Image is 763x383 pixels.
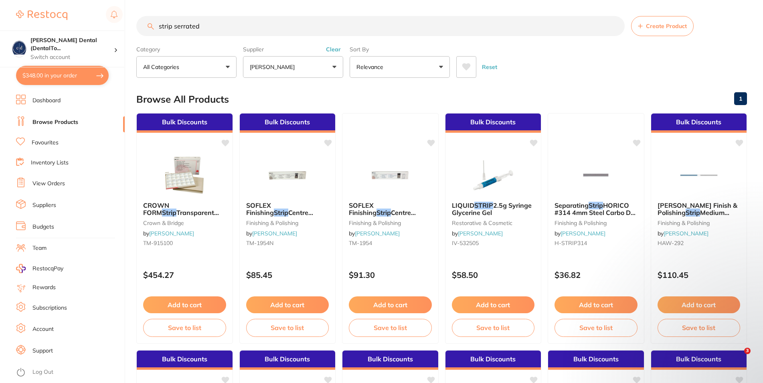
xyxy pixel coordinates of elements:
span: TM-1954 [349,239,372,247]
div: Bulk Discounts [445,351,541,370]
b: LIQUID STRIP 2.5g Syringe Glycerine Gel [452,202,535,217]
em: Strip [162,209,176,217]
div: Bulk Discounts [240,351,336,370]
p: Relevance [356,63,387,71]
div: Bulk Discounts [342,351,438,370]
div: Bulk Discounts [651,113,747,133]
a: Browse Products [32,118,78,126]
button: Add to cart [555,296,638,313]
button: Add to cart [349,296,432,313]
span: IV-532505 [452,239,479,247]
h2: Browse All Products [136,94,229,105]
span: RestocqPay [32,265,63,273]
button: [PERSON_NAME] [243,56,343,78]
a: Favourites [32,139,59,147]
img: Separating Strip HORICO #314 4mm Steel Carbo D/S x 12 [570,155,622,195]
img: LIQUID STRIP 2.5g Syringe Glycerine Gel [467,155,519,195]
a: Team [32,244,47,252]
label: Supplier [243,46,343,53]
b: SOFLEX Finishing Strip Centre Gapped Coarse/Medium Pk of 100 [246,202,329,217]
div: Bulk Discounts [240,113,336,133]
img: SOFLEX Finishing Strip Centre Gapped Coarse/Medium Pk of 150 [364,155,416,195]
div: Bulk Discounts [445,113,541,133]
button: $348.00 in your order [16,66,109,85]
div: Bulk Discounts [137,113,233,133]
span: TM-1954N [246,239,273,247]
a: [PERSON_NAME] [149,230,194,237]
span: HORICO #314 4mm Steel Carbo D/S x 12 [555,201,637,224]
a: [PERSON_NAME] [561,230,605,237]
button: Save to list [452,319,535,336]
a: Budgets [32,223,54,231]
small: finishing & polishing [349,220,432,226]
em: Strip [274,209,288,217]
span: Transparent Pedo Anterior Kit x 60 [143,209,219,224]
span: SOFLEX Finishing [349,201,376,217]
em: STRIP [474,201,493,209]
em: Strip [589,201,603,209]
b: CROWN FORM Strip Transparent Pedo Anterior Kit x 60 [143,202,226,217]
p: $36.82 [555,270,638,280]
span: H-STRIP314 [555,239,587,247]
button: Save to list [349,319,432,336]
span: by [143,230,194,237]
span: by [246,230,297,237]
a: [PERSON_NAME] [458,230,503,237]
a: View Orders [32,180,65,188]
div: Bulk Discounts [137,351,233,370]
img: Crotty Dental (DentalTown 4) [12,41,26,55]
span: Separating [555,201,589,209]
b: SOFLEX Finishing Strip Centre Gapped Coarse/Medium Pk of 150 [349,202,432,217]
span: 3 [744,348,751,354]
button: Clear [324,46,343,53]
button: Save to list [246,319,329,336]
span: 2.5g Syringe Glycerine Gel [452,201,532,217]
input: Search Products [136,16,625,36]
span: SOFLEX Finishing [246,201,274,217]
a: Restocq Logo [16,6,67,24]
img: CROWN FORM Strip Transparent Pedo Anterior Kit x 60 [158,155,210,195]
h4: Crotty Dental (DentalTown 4) [30,36,114,52]
button: Relevance [350,56,450,78]
button: All Categories [136,56,237,78]
p: $91.30 [349,270,432,280]
label: Sort By [350,46,450,53]
span: by [349,230,400,237]
p: Switch account [30,53,114,61]
span: by [555,230,605,237]
button: Create Product [631,16,694,36]
a: [PERSON_NAME] [252,230,297,237]
iframe: Intercom notifications message [599,192,759,345]
div: Bulk Discounts [548,351,644,370]
iframe: Intercom live chat [728,348,747,367]
a: Account [32,325,54,333]
span: Create Product [646,23,687,29]
button: Save to list [143,319,226,336]
p: $454.27 [143,270,226,280]
img: Restocq Logo [16,10,67,20]
p: All Categories [143,63,182,71]
img: SOFLEX Finishing Strip Centre Gapped Coarse/Medium Pk of 100 [261,155,314,195]
a: Log Out [32,368,53,376]
small: crown & bridge [143,220,226,226]
small: finishing & polishing [246,220,329,226]
button: Save to list [555,319,638,336]
small: restorative & cosmetic [452,220,535,226]
a: Inventory Lists [31,159,69,167]
p: [PERSON_NAME] [250,63,298,71]
a: 1 [734,91,747,107]
a: Support [32,347,53,355]
b: Separating Strip HORICO #314 4mm Steel Carbo D/S x 12 [555,202,638,217]
span: CROWN FORM [143,201,169,217]
label: Category [136,46,237,53]
button: Add to cart [246,296,329,313]
button: Reset [480,56,500,78]
div: Bulk Discounts [651,351,747,370]
img: HAWE Finish & Polishing Strip Medium 3.9mm White Blue x 100 [673,155,725,195]
a: [PERSON_NAME] [355,230,400,237]
p: $85.45 [246,270,329,280]
img: RestocqPay [16,264,26,273]
span: by [452,230,503,237]
span: LIQUID [452,201,474,209]
small: finishing & polishing [555,220,638,226]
